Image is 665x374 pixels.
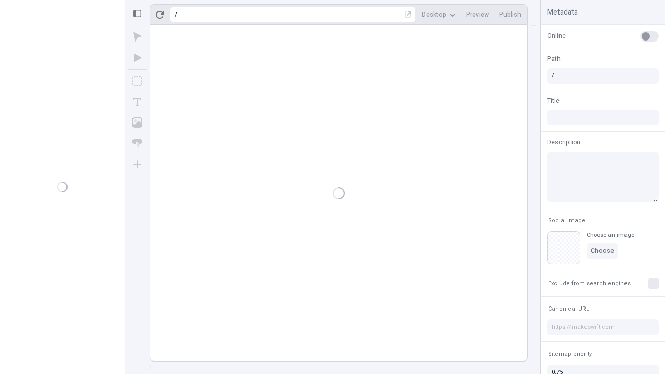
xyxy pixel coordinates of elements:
button: Preview [462,7,493,22]
span: Canonical URL [548,305,589,313]
span: Online [547,31,566,41]
span: Title [547,96,560,105]
button: Social Image [546,215,588,227]
span: Preview [466,10,489,19]
button: Canonical URL [546,303,591,315]
span: Desktop [422,10,446,19]
button: Choose [587,243,618,259]
button: Publish [495,7,525,22]
span: Social Image [548,217,586,224]
div: Choose an image [587,231,634,239]
button: Sitemap priority [546,348,594,360]
button: Desktop [418,7,460,22]
button: Box [128,72,147,90]
div: / [175,10,177,19]
button: Button [128,134,147,153]
input: https://makeswift.com [547,319,659,335]
span: Choose [591,247,614,255]
span: Path [547,54,561,63]
span: Publish [499,10,521,19]
button: Exclude from search engines [546,277,633,290]
span: Sitemap priority [548,350,592,358]
span: Description [547,138,580,147]
span: Exclude from search engines [548,279,631,287]
button: Text [128,92,147,111]
button: Image [128,113,147,132]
